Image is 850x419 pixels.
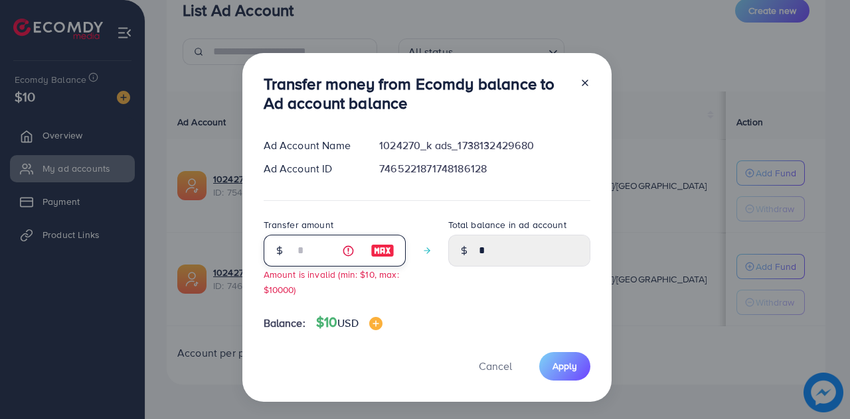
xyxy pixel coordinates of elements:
[462,352,529,381] button: Cancel
[448,218,566,231] label: Total balance in ad account
[369,161,600,176] div: 7465221871748186128
[539,352,590,381] button: Apply
[316,314,382,331] h4: $10
[253,138,369,153] div: Ad Account Name
[371,243,394,259] img: image
[337,316,358,330] span: USD
[479,359,512,373] span: Cancel
[369,317,382,330] img: image
[264,268,399,296] small: Amount is invalid (min: $10, max: $10000)
[264,218,333,231] label: Transfer amount
[369,138,600,153] div: 1024270_k ads_1738132429680
[264,316,305,331] span: Balance:
[552,359,577,373] span: Apply
[253,161,369,176] div: Ad Account ID
[264,74,569,113] h3: Transfer money from Ecomdy balance to Ad account balance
